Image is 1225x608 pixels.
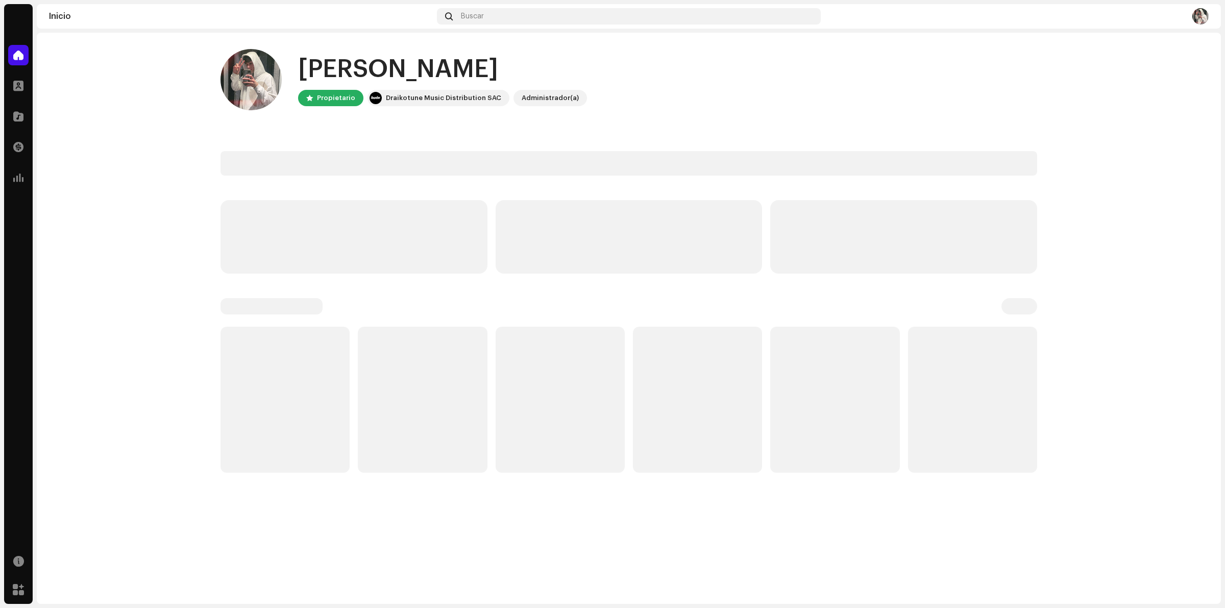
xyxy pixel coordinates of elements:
[317,92,355,104] div: Propietario
[220,49,282,110] img: 6d691742-94c2-418a-a6e6-df06c212a6d5
[1192,8,1209,25] img: 6d691742-94c2-418a-a6e6-df06c212a6d5
[370,92,382,104] img: 10370c6a-d0e2-4592-b8a2-38f444b0ca44
[522,92,579,104] div: Administrador(a)
[298,53,587,86] div: [PERSON_NAME]
[49,12,433,20] div: Inicio
[461,12,484,20] span: Buscar
[386,92,501,104] div: Draikotune Music Distribution SAC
